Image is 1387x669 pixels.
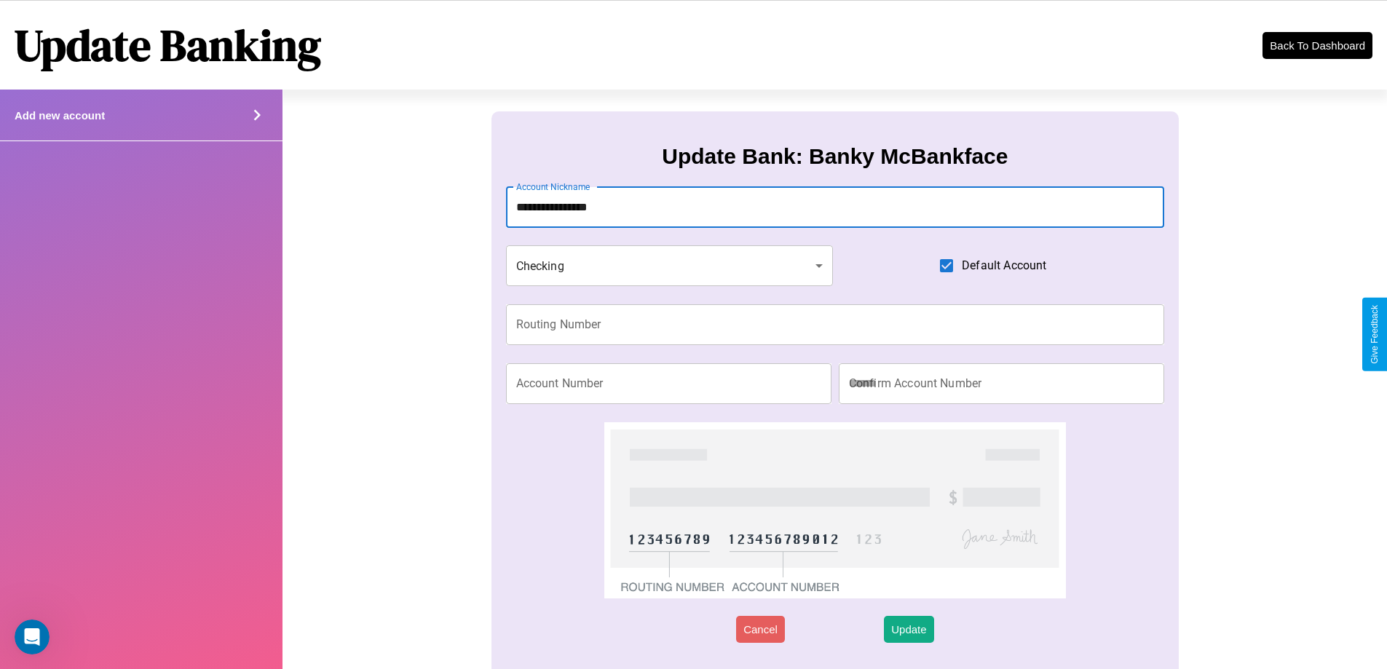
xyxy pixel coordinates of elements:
iframe: Intercom live chat [15,619,50,654]
h3: Update Bank: Banky McBankface [662,144,1008,169]
button: Update [884,616,933,643]
h4: Add new account [15,109,105,122]
span: Default Account [962,257,1046,274]
label: Account Nickname [516,181,590,193]
button: Cancel [736,616,785,643]
button: Back To Dashboard [1262,32,1372,59]
h1: Update Banking [15,15,321,75]
div: Checking [506,245,834,286]
img: check [604,422,1065,598]
div: Give Feedback [1370,305,1380,364]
